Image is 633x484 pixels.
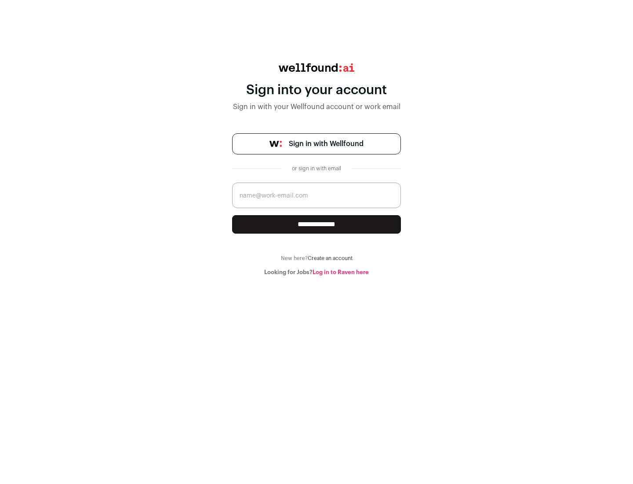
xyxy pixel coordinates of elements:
[313,269,369,275] a: Log in to Raven here
[232,183,401,208] input: name@work-email.com
[288,165,345,172] div: or sign in with email
[232,255,401,262] div: New here?
[232,82,401,98] div: Sign into your account
[289,139,364,149] span: Sign in with Wellfound
[269,141,282,147] img: wellfound-symbol-flush-black-fb3c872781a75f747ccb3a119075da62bfe97bd399995f84a933054e44a575c4.png
[232,133,401,154] a: Sign in with Wellfound
[232,102,401,112] div: Sign in with your Wellfound account or work email
[232,269,401,276] div: Looking for Jobs?
[308,256,353,261] a: Create an account
[279,63,354,72] img: wellfound:ai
